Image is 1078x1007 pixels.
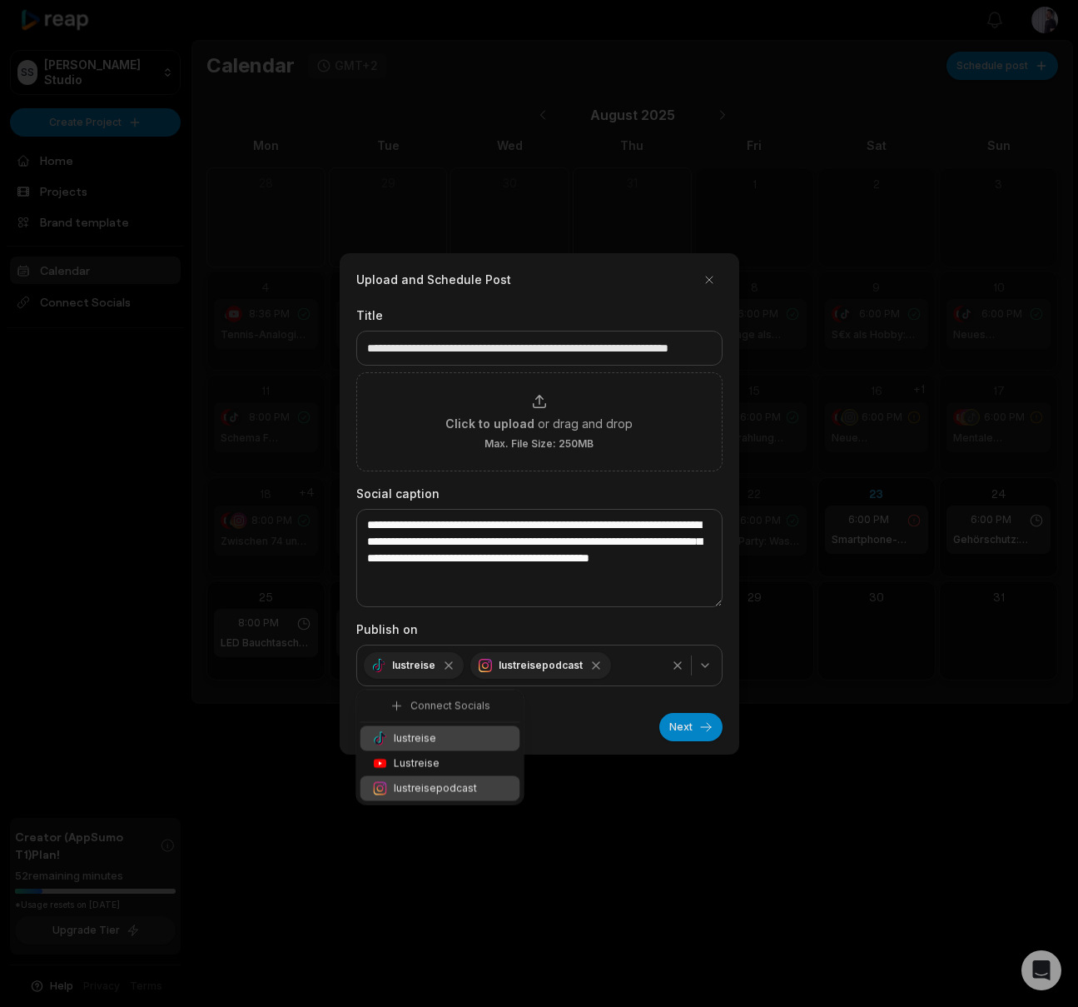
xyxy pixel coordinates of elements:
div: lustreise [364,652,464,679]
label: Publish on [356,621,723,638]
span: Lustreise [394,756,440,771]
span: or drag and drop [538,415,633,432]
button: lustreiselustreisepodcast [356,645,723,686]
label: Social caption [356,485,723,502]
span: lustreise [394,731,436,746]
span: Connect Socials [410,699,490,714]
button: Next [659,713,723,741]
span: Max. File Size: 250MB [484,437,594,451]
div: Suggestions [360,694,520,801]
span: lustreisepodcast [394,781,477,796]
div: lustreisepodcast [470,652,611,679]
label: Title [356,307,723,324]
h2: Upload and Schedule Post [356,271,511,288]
span: Click to upload [445,415,534,432]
